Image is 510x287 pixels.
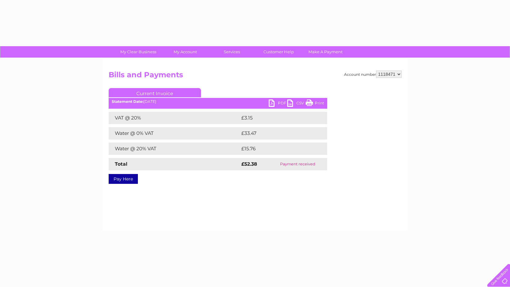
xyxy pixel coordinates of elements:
a: My Account [160,46,211,58]
a: Services [207,46,257,58]
td: £15.76 [240,143,314,155]
h2: Bills and Payments [109,71,402,82]
a: Pay Here [109,174,138,184]
td: Water @ 20% VAT [109,143,240,155]
a: Make A Payment [300,46,351,58]
a: PDF [269,99,287,108]
strong: Total [115,161,127,167]
b: Statement Date: [112,99,143,104]
td: Water @ 0% VAT [109,127,240,139]
td: £33.47 [240,127,315,139]
div: Account number [344,71,402,78]
a: Customer Help [253,46,304,58]
a: Print [306,99,324,108]
div: [DATE] [109,99,327,104]
strong: £52.38 [241,161,257,167]
td: VAT @ 20% [109,112,240,124]
td: Payment received [268,158,327,170]
a: My Clear Business [113,46,164,58]
a: CSV [287,99,306,108]
td: £3.15 [240,112,312,124]
a: Current Invoice [109,88,201,97]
